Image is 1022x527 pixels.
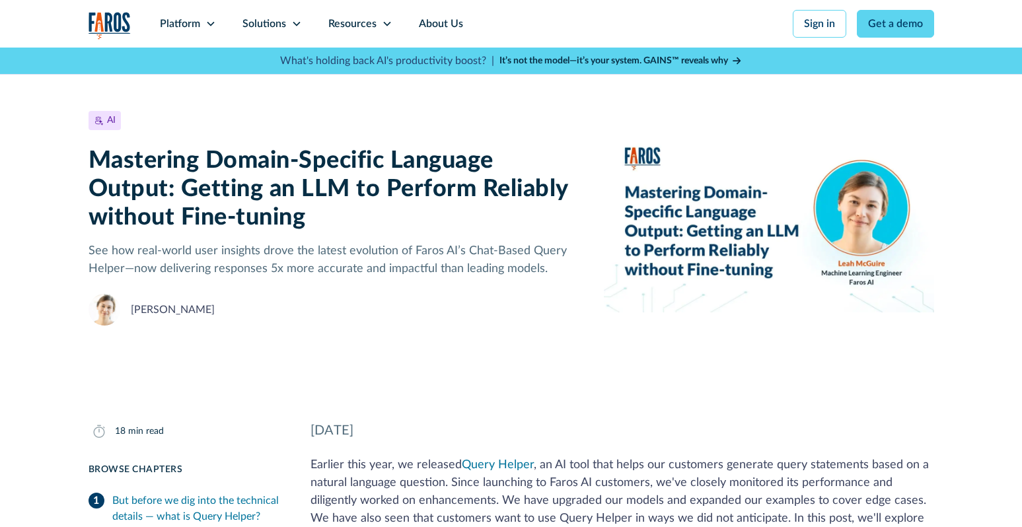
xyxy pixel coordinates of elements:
div: Solutions [242,16,286,32]
p: What's holding back AI's productivity boost? | [280,53,494,69]
a: home [89,12,131,39]
div: 18 [115,425,126,439]
div: min read [128,425,164,439]
div: Platform [160,16,200,32]
img: Leah McGuire [89,294,120,326]
div: But before we dig into the technical details — what is Query Helper? [112,493,279,524]
a: Sign in [793,10,846,38]
img: Logo of the analytics and reporting company Faros. [89,12,131,39]
strong: It’s not the model—it’s your system. GAINS™ reveals why [499,56,728,65]
div: Resources [328,16,377,32]
h1: Mastering Domain-Specific Language Output: Getting an LLM to Perform Reliably without Fine-tuning [89,147,583,232]
a: Query Helper [462,459,534,471]
a: It’s not the model—it’s your system. GAINS™ reveals why [499,54,743,68]
a: Get a demo [857,10,934,38]
div: [PERSON_NAME] [131,302,215,318]
div: AI [107,114,116,127]
div: Browse Chapters [89,463,279,477]
p: See how real-world user insights drove the latest evolution of Faros AI’s Chat-Based Query Helper... [89,242,583,278]
div: [DATE] [310,421,934,440]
